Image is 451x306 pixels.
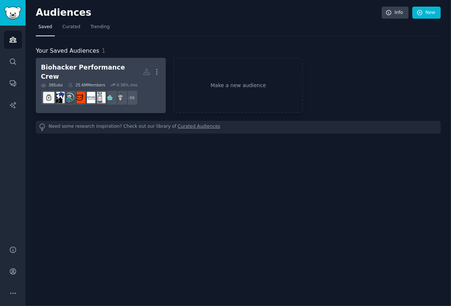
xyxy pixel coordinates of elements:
[91,24,110,30] span: Trending
[4,7,21,19] img: GummySearch logo
[115,92,126,103] img: labrats
[74,92,85,103] img: 30PlusSkinCare
[178,123,220,131] a: Curated Audiences
[36,21,55,36] a: Saved
[382,7,409,19] a: Info
[62,24,80,30] span: Curated
[173,58,303,113] a: Make a new audience
[84,92,95,103] img: LimitlessBiotech
[38,24,52,30] span: Saved
[64,92,75,103] img: BodyHackGuide
[36,121,441,134] div: Need some research inspiration? Check out our library of
[36,46,99,56] span: Your Saved Audiences
[102,47,106,54] span: 1
[60,21,83,36] a: Curated
[123,90,138,105] div: + 30
[104,92,116,103] img: Skincare_Addiction
[53,92,65,103] img: PeptideSyndicate
[41,63,143,81] div: Biohacker Performance Crew
[412,7,441,19] a: New
[41,82,63,87] div: 38 Sub s
[94,92,106,103] img: peptidewiki
[43,92,54,103] img: PeptideScholars
[68,82,105,87] div: 25.6M Members
[116,82,137,87] div: 0.36 % /mo
[36,7,382,19] h2: Audiences
[88,21,112,36] a: Trending
[36,58,166,113] a: Biohacker Performance Crew38Subs25.6MMembers0.36% /mo+30labratsSkincare_AddictionpeptidewikiLimit...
